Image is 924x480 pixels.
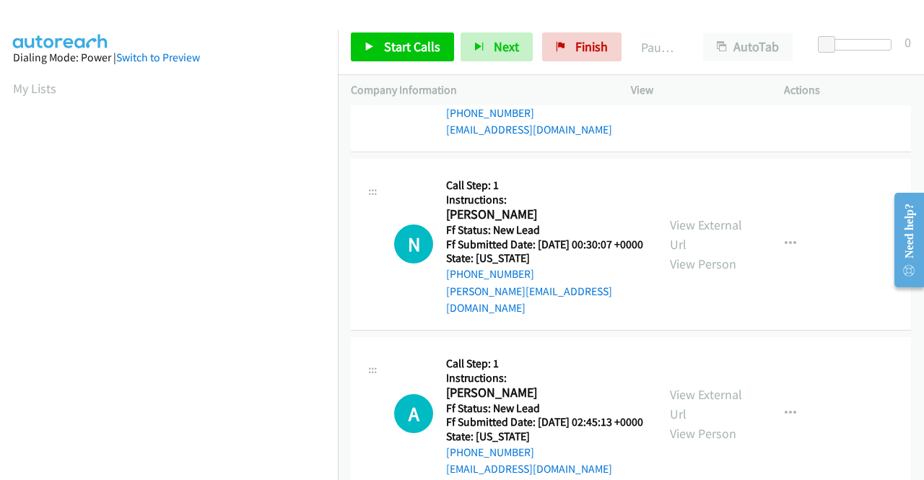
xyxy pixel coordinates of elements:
[384,38,440,55] span: Start Calls
[446,429,643,444] h5: State: [US_STATE]
[446,371,643,385] h5: Instructions:
[670,386,742,422] a: View External Url
[446,445,534,459] a: [PHONE_NUMBER]
[446,206,644,223] h2: [PERSON_NAME]
[446,106,534,120] a: [PHONE_NUMBER]
[446,401,643,416] h5: Ff Status: New Lead
[446,178,644,193] h5: Call Step: 1
[446,462,612,476] a: [EMAIL_ADDRESS][DOMAIN_NAME]
[631,82,758,99] p: View
[394,394,433,433] h1: A
[670,256,736,272] a: View Person
[461,32,533,61] button: Next
[883,183,924,297] iframe: Resource Center
[494,38,519,55] span: Next
[394,224,433,263] h1: N
[446,123,612,136] a: [EMAIL_ADDRESS][DOMAIN_NAME]
[351,32,454,61] a: Start Calls
[446,193,644,207] h5: Instructions:
[446,357,643,371] h5: Call Step: 1
[641,38,677,57] p: Paused
[784,82,911,99] p: Actions
[575,38,608,55] span: Finish
[446,267,534,281] a: [PHONE_NUMBER]
[394,224,433,263] div: The call is yet to be attempted
[446,385,643,401] h2: [PERSON_NAME]
[446,251,644,266] h5: State: [US_STATE]
[670,425,736,442] a: View Person
[825,39,892,51] div: Delay between calls (in seconds)
[351,82,605,99] p: Company Information
[542,32,622,61] a: Finish
[446,237,644,252] h5: Ff Submitted Date: [DATE] 00:30:07 +0000
[446,415,643,429] h5: Ff Submitted Date: [DATE] 02:45:13 +0000
[670,217,742,253] a: View External Url
[116,51,200,64] a: Switch to Preview
[394,394,433,433] div: The call is yet to be attempted
[703,32,793,61] button: AutoTab
[905,32,911,52] div: 0
[446,223,644,237] h5: Ff Status: New Lead
[446,284,612,315] a: [PERSON_NAME][EMAIL_ADDRESS][DOMAIN_NAME]
[13,49,325,66] div: Dialing Mode: Power |
[13,80,56,97] a: My Lists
